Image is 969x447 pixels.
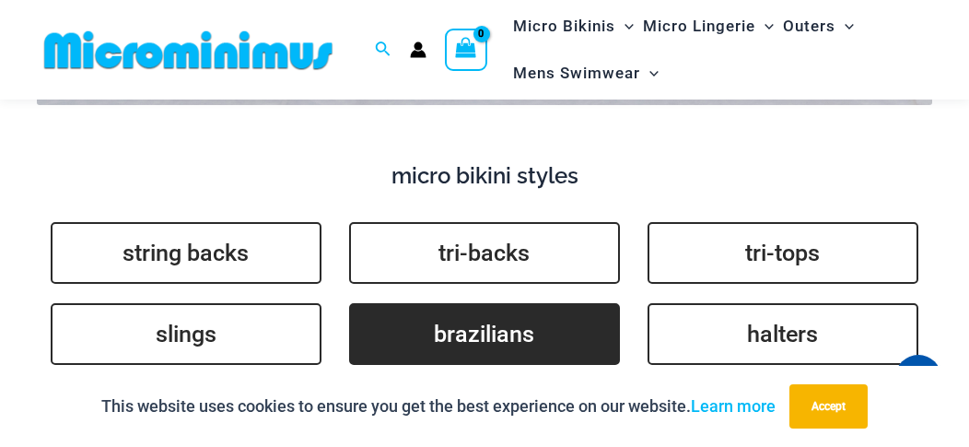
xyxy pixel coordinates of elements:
a: Search icon link [375,39,391,62]
span: Mens Swimwear [513,50,640,97]
a: slings [51,303,321,365]
span: Menu Toggle [835,3,854,50]
a: OutersMenu ToggleMenu Toggle [778,3,858,50]
a: Micro LingerieMenu ToggleMenu Toggle [638,3,778,50]
a: Learn more [691,396,776,416]
button: Accept [789,384,868,429]
a: Account icon link [410,41,426,58]
span: Micro Lingerie [643,3,755,50]
a: Mens SwimwearMenu ToggleMenu Toggle [508,50,663,97]
a: View Shopping Cart, empty [445,29,487,71]
h4: micro bikini styles [37,163,932,190]
span: Menu Toggle [640,50,659,97]
a: string backs [51,222,321,284]
p: This website uses cookies to ensure you get the best experience on our website. [101,393,776,420]
span: Menu Toggle [615,3,634,50]
span: Outers [783,3,835,50]
a: halters [648,303,918,365]
a: Micro BikinisMenu ToggleMenu Toggle [508,3,638,50]
span: Micro Bikinis [513,3,615,50]
img: MM SHOP LOGO FLAT [37,29,340,71]
a: brazilians [349,303,620,365]
a: tri-backs [349,222,620,284]
a: tri-tops [648,222,918,284]
span: Menu Toggle [755,3,774,50]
